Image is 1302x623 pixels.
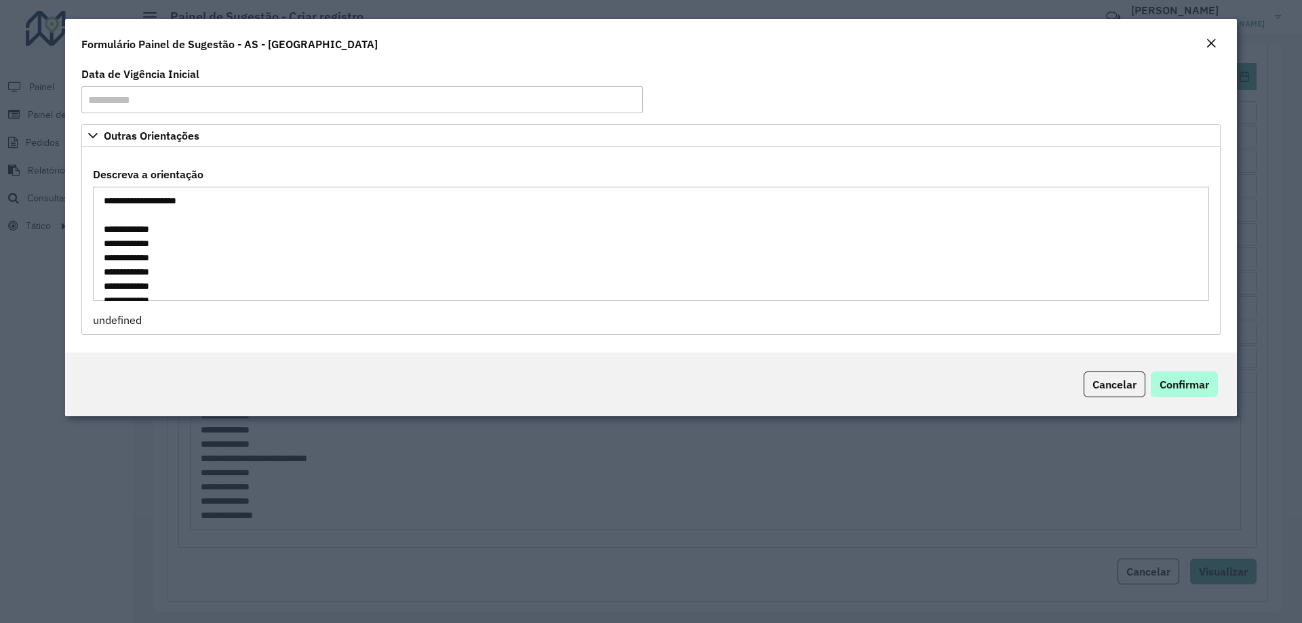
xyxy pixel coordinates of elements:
span: undefined [93,313,142,327]
h4: Formulário Painel de Sugestão - AS - [GEOGRAPHIC_DATA] [81,36,378,52]
em: Fechar [1206,38,1217,49]
button: Confirmar [1151,371,1218,397]
div: Outras Orientações [81,147,1221,335]
span: Outras Orientações [104,130,199,141]
button: Close [1202,35,1221,53]
span: Confirmar [1160,378,1209,391]
span: Cancelar [1092,378,1137,391]
a: Outras Orientações [81,124,1221,147]
button: Cancelar [1084,371,1145,397]
label: Descreva a orientação [93,166,203,182]
label: Data de Vigência Inicial [81,66,199,82]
